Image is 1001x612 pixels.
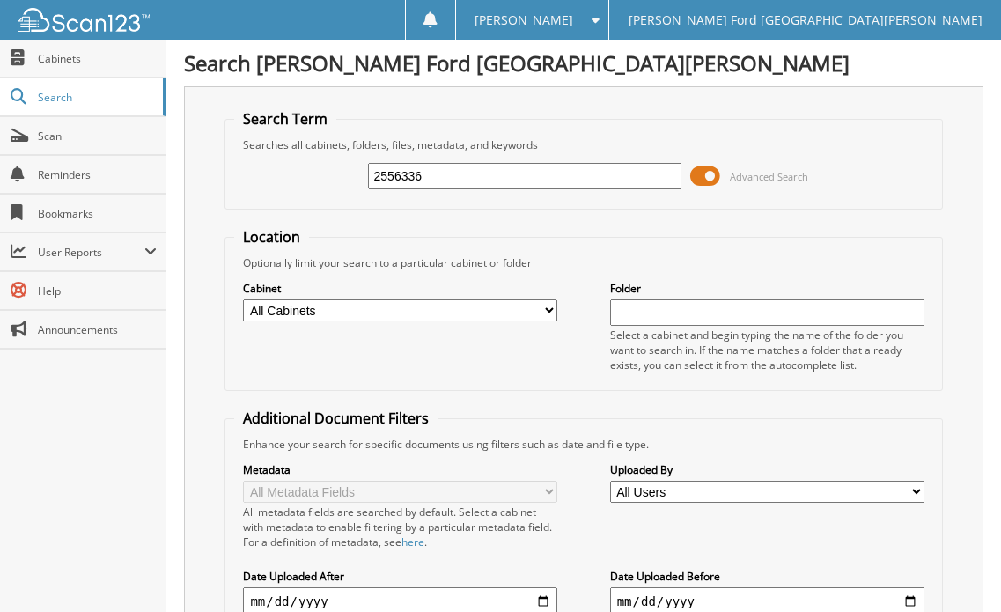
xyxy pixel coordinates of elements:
div: Enhance your search for specific documents using filters such as date and file type. [234,437,932,452]
div: Select a cabinet and begin typing the name of the folder you want to search in. If the name match... [610,328,924,372]
label: Cabinet [243,281,557,296]
legend: Search Term [234,109,336,129]
h1: Search [PERSON_NAME] Ford [GEOGRAPHIC_DATA][PERSON_NAME] [184,48,983,77]
legend: Location [234,227,309,247]
span: [PERSON_NAME] [475,15,573,26]
img: scan123-logo-white.svg [18,8,150,32]
span: Help [38,284,157,299]
div: All metadata fields are searched by default. Select a cabinet with metadata to enable filtering b... [243,505,557,549]
span: User Reports [38,245,144,260]
div: Searches all cabinets, folders, files, metadata, and keywords [234,137,932,152]
span: Cabinets [38,51,157,66]
span: Advanced Search [730,170,808,183]
iframe: Chat Widget [913,527,1001,612]
span: Bookmarks [38,206,157,221]
label: Metadata [243,462,557,477]
label: Uploaded By [610,462,924,477]
span: Announcements [38,322,157,337]
a: here [401,535,424,549]
label: Date Uploaded Before [610,569,924,584]
legend: Additional Document Filters [234,409,438,428]
label: Date Uploaded After [243,569,557,584]
span: Reminders [38,167,157,182]
div: Optionally limit your search to a particular cabinet or folder [234,255,932,270]
span: [PERSON_NAME] Ford [GEOGRAPHIC_DATA][PERSON_NAME] [629,15,983,26]
span: Scan [38,129,157,144]
span: Search [38,90,154,105]
label: Folder [610,281,924,296]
